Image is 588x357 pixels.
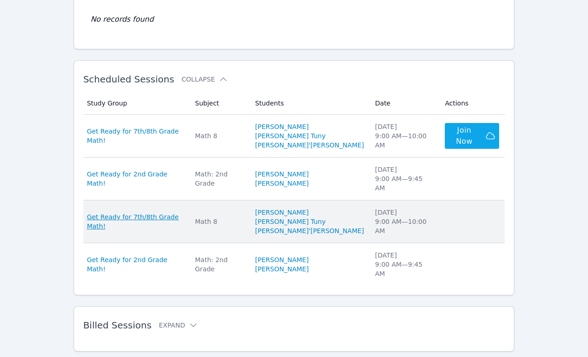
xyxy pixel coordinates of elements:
a: Get Ready for 7th/8th Grade Math! [87,127,184,145]
span: Scheduled Sessions [83,74,175,85]
th: Students [250,92,369,115]
div: [DATE] 9:00 AM — 9:45 AM [375,165,434,193]
th: Date [370,92,440,115]
a: Get Ready for 2nd Grade Math! [87,255,184,274]
div: Math: 2nd Grade [195,255,245,274]
a: Get Ready for 7th/8th Grade Math! [87,212,184,231]
a: [PERSON_NAME] [255,264,309,274]
a: [PERSON_NAME] [255,122,309,131]
tr: Get Ready for 7th/8th Grade Math!Math 8[PERSON_NAME][PERSON_NAME] Tuny[PERSON_NAME]'[PERSON_NAME]... [83,115,505,158]
div: Math 8 [195,131,245,140]
tr: Get Ready for 2nd Grade Math!Math: 2nd Grade[PERSON_NAME][PERSON_NAME][DATE]9:00 AM—9:45 AM [83,158,505,200]
span: Join Now [448,125,480,147]
a: [PERSON_NAME] [255,170,309,179]
a: [PERSON_NAME] Tuny [255,131,326,140]
a: Get Ready for 2nd Grade Math! [87,170,184,188]
tr: Get Ready for 2nd Grade Math!Math: 2nd Grade[PERSON_NAME][PERSON_NAME][DATE]9:00 AM—9:45 AM [83,243,505,286]
a: [PERSON_NAME] [255,208,309,217]
th: Subject [190,92,250,115]
div: [DATE] 9:00 AM — 10:00 AM [375,208,434,235]
tr: Get Ready for 7th/8th Grade Math!Math 8[PERSON_NAME][PERSON_NAME] Tuny[PERSON_NAME]'[PERSON_NAME]... [83,200,505,243]
a: [PERSON_NAME] Tuny [255,217,326,226]
a: [PERSON_NAME]'[PERSON_NAME] [255,140,364,150]
a: [PERSON_NAME]'[PERSON_NAME] [255,226,364,235]
div: Math: 2nd Grade [195,170,245,188]
div: [DATE] 9:00 AM — 9:45 AM [375,251,434,278]
a: [PERSON_NAME] [255,255,309,264]
div: Math 8 [195,217,245,226]
a: [PERSON_NAME] [255,179,309,188]
button: Collapse [181,75,227,84]
button: Expand [159,321,198,330]
th: Study Group [83,92,190,115]
span: Billed Sessions [83,320,151,331]
button: Join Now [445,123,499,149]
th: Actions [439,92,505,115]
div: [DATE] 9:00 AM — 10:00 AM [375,122,434,150]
